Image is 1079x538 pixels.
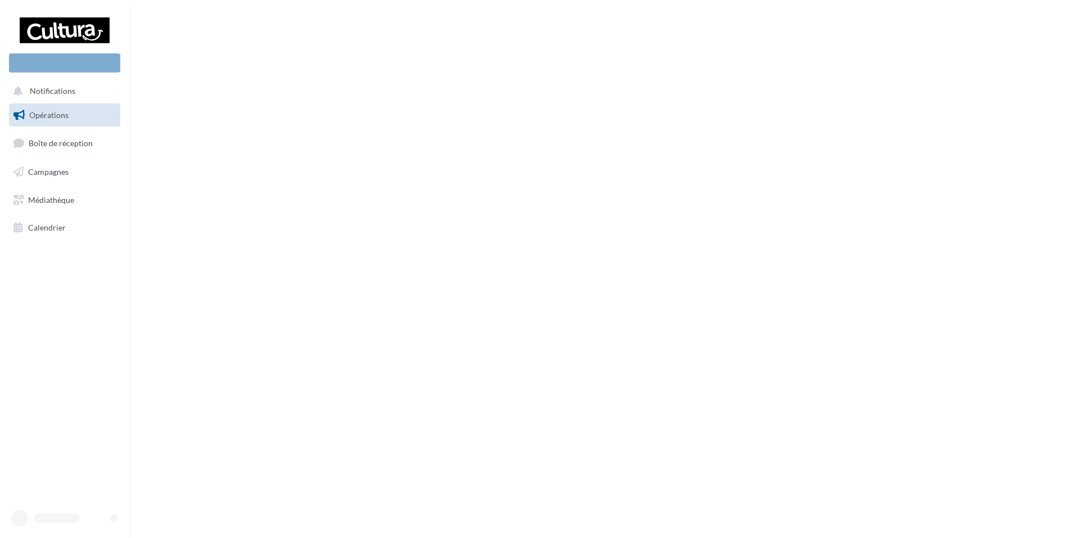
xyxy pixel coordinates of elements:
a: Calendrier [7,216,123,239]
span: Campagnes [28,167,69,177]
a: Opérations [7,103,123,127]
span: Opérations [29,110,69,120]
span: Notifications [30,87,75,96]
span: Calendrier [28,223,66,232]
span: Boîte de réception [29,138,93,148]
a: Campagnes [7,160,123,184]
div: Nouvelle campagne [9,53,120,73]
span: Médiathèque [28,195,74,204]
a: Boîte de réception [7,131,123,155]
a: Médiathèque [7,188,123,212]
